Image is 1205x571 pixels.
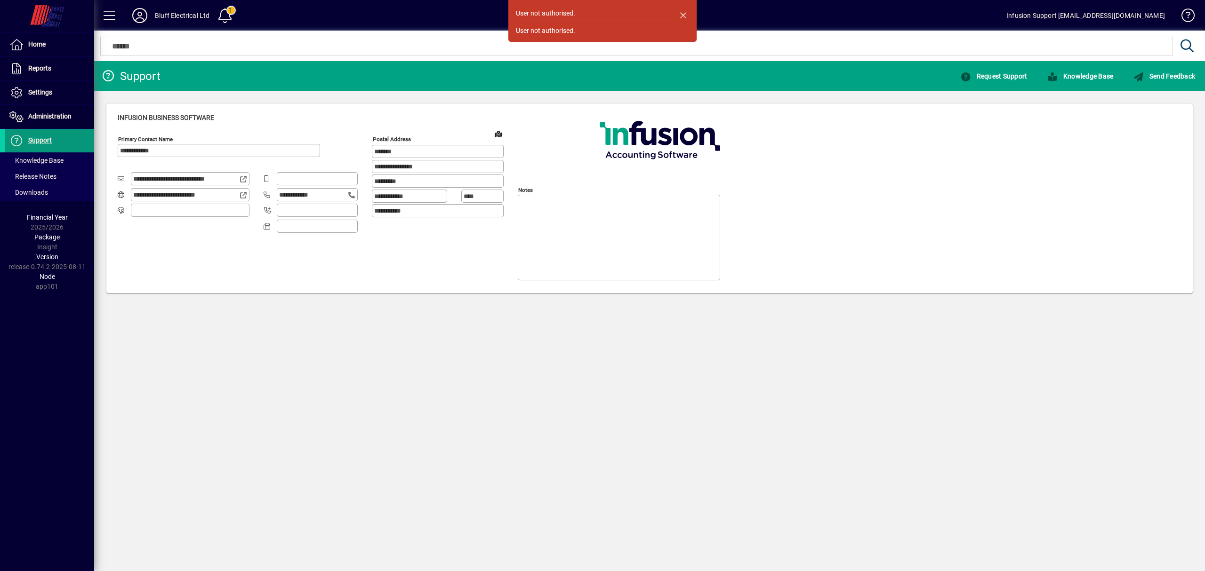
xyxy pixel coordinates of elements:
a: Knowledge Base [1174,2,1193,32]
span: Knowledge Base [9,157,64,164]
a: Settings [5,81,94,104]
button: Send Feedback [1131,68,1197,85]
a: Reports [5,57,94,80]
a: Knowledge Base [1037,68,1123,85]
div: Bluff Electrical Ltd [155,8,210,23]
div: Support [101,69,161,84]
span: Request Support [960,72,1027,80]
a: Downloads [5,184,94,200]
a: Home [5,33,94,56]
span: Administration [28,112,72,120]
a: View on map [491,126,506,141]
span: Reports [28,64,51,72]
mat-label: Primary Contact Name [118,136,173,143]
span: Send Feedback [1133,72,1195,80]
span: Home [28,40,46,48]
span: Version [36,253,58,261]
mat-label: Notes [518,187,533,193]
span: Knowledge Base [1047,72,1113,80]
button: Profile [125,7,155,24]
span: Support [28,136,52,144]
span: Package [34,233,60,241]
a: Release Notes [5,168,94,184]
span: Release Notes [9,173,56,180]
a: Administration [5,105,94,128]
button: Request Support [958,68,1029,85]
button: Knowledge Base [1044,68,1116,85]
span: Node [40,273,55,280]
span: Infusion Business Software [118,114,214,121]
span: Financial Year [27,214,68,221]
span: Downloads [9,189,48,196]
a: Knowledge Base [5,152,94,168]
span: Settings [28,88,52,96]
div: Infusion Support [EMAIL_ADDRESS][DOMAIN_NAME] [1006,8,1165,23]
